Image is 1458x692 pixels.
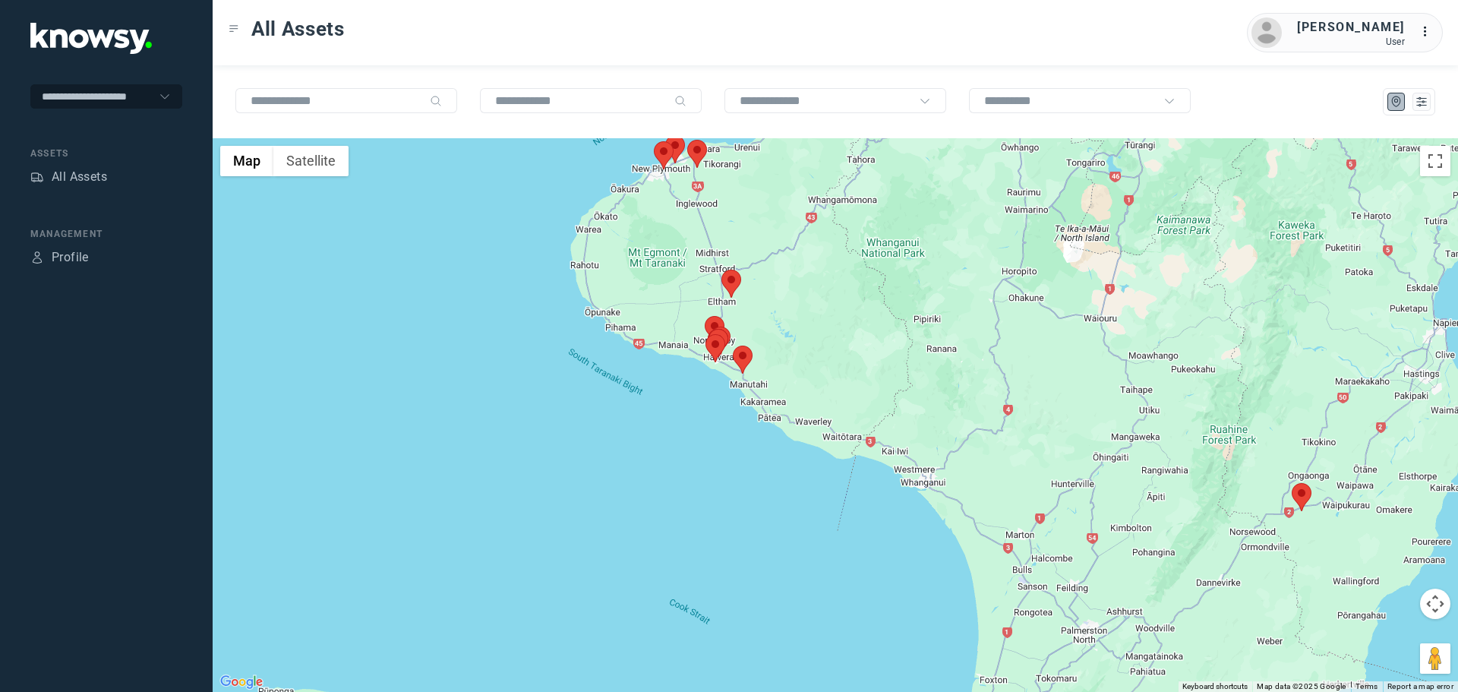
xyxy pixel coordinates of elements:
div: User [1297,36,1405,47]
button: Keyboard shortcuts [1182,681,1248,692]
a: Report a map error [1387,682,1453,690]
a: ProfileProfile [30,248,89,267]
button: Show street map [220,146,273,176]
span: All Assets [251,15,345,43]
img: avatar.png [1251,17,1282,48]
button: Show satellite imagery [273,146,349,176]
tspan: ... [1421,26,1436,37]
div: All Assets [52,168,107,186]
div: : [1420,23,1438,43]
img: Application Logo [30,23,152,54]
button: Toggle fullscreen view [1420,146,1450,176]
div: Assets [30,170,44,184]
a: Terms (opens in new tab) [1355,682,1378,690]
a: Open this area in Google Maps (opens a new window) [216,672,267,692]
div: Search [674,95,686,107]
div: Map [1390,95,1403,109]
div: Assets [30,147,182,160]
div: [PERSON_NAME] [1297,18,1405,36]
div: Toggle Menu [229,24,239,34]
div: List [1415,95,1428,109]
div: Profile [52,248,89,267]
img: Google [216,672,267,692]
button: Drag Pegman onto the map to open Street View [1420,643,1450,674]
span: Map data ©2025 Google [1257,682,1346,690]
div: : [1420,23,1438,41]
button: Map camera controls [1420,589,1450,619]
div: Management [30,227,182,241]
div: Profile [30,251,44,264]
a: AssetsAll Assets [30,168,107,186]
div: Search [430,95,442,107]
